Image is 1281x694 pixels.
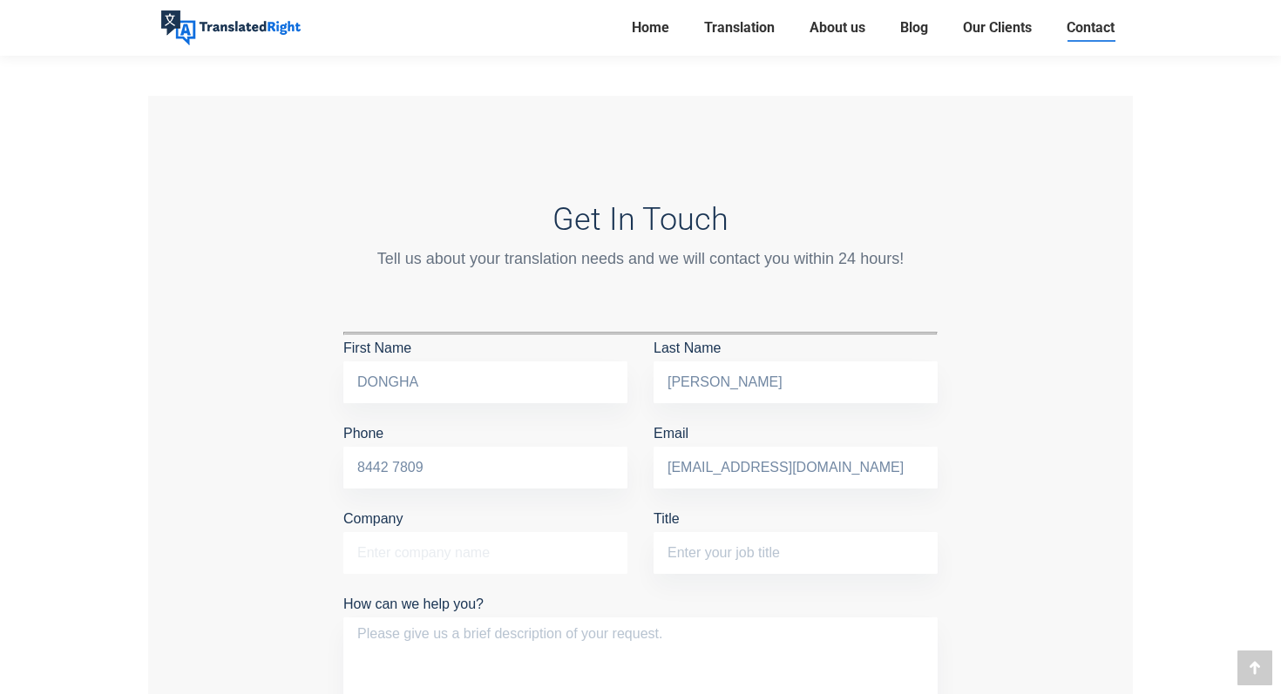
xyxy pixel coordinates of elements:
img: Translated Right [161,10,301,45]
span: About us [810,19,865,37]
span: Contact [1067,19,1115,37]
label: Title [654,511,938,560]
input: Company [343,532,627,574]
div: Tell us about your translation needs and we will contact you within 24 hours! [343,246,938,271]
a: Blog [895,16,933,40]
h3: Get In Touch [343,201,938,238]
span: Blog [900,19,928,37]
label: How can we help you? [343,596,938,637]
label: Phone [343,426,627,475]
input: Phone [343,447,627,488]
a: Contact [1061,16,1120,40]
span: Translation [704,19,775,37]
label: Company [343,511,627,560]
input: First Name [343,361,627,403]
input: Last Name [654,361,938,403]
input: Title [654,532,938,574]
label: First Name [343,340,627,389]
a: Our Clients [958,16,1037,40]
span: Home [632,19,669,37]
span: Our Clients [963,19,1032,37]
a: Home [627,16,674,40]
a: About us [804,16,871,40]
label: Email [654,426,938,475]
label: Last Name [654,340,938,389]
a: Translation [699,16,780,40]
input: Email [654,447,938,488]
